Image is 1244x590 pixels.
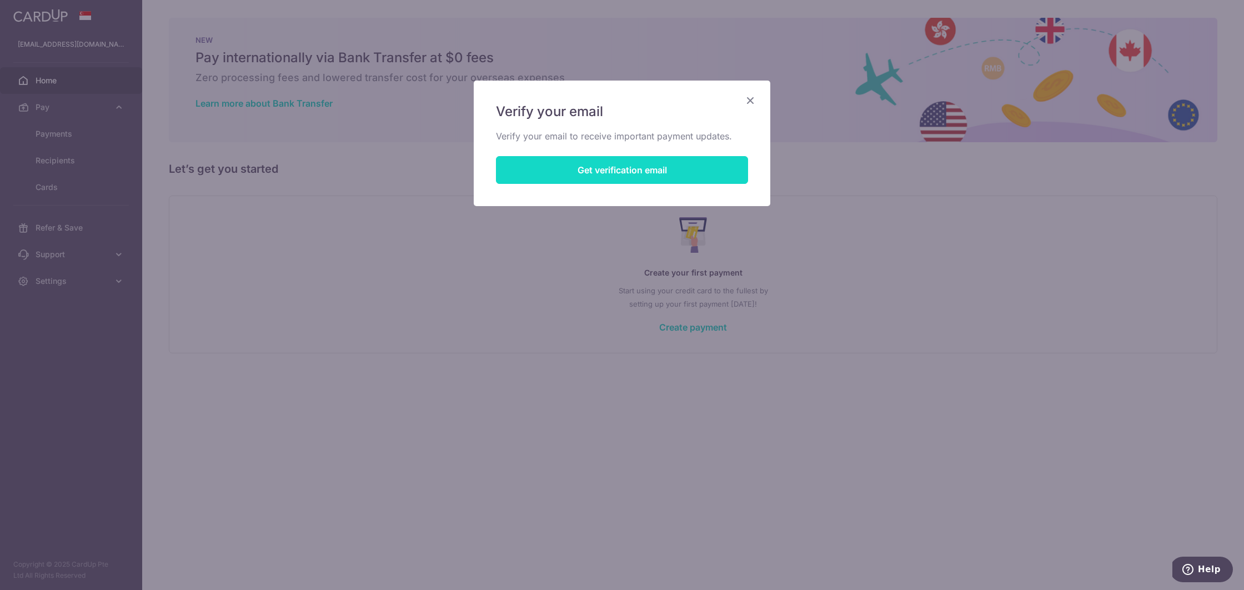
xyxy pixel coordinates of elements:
button: Close [744,94,757,107]
span: Verify your email [496,103,603,121]
iframe: Opens a widget where you can find more information [1172,557,1233,584]
p: Verify your email to receive important payment updates. [496,129,748,143]
button: Get verification email [496,156,748,184]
